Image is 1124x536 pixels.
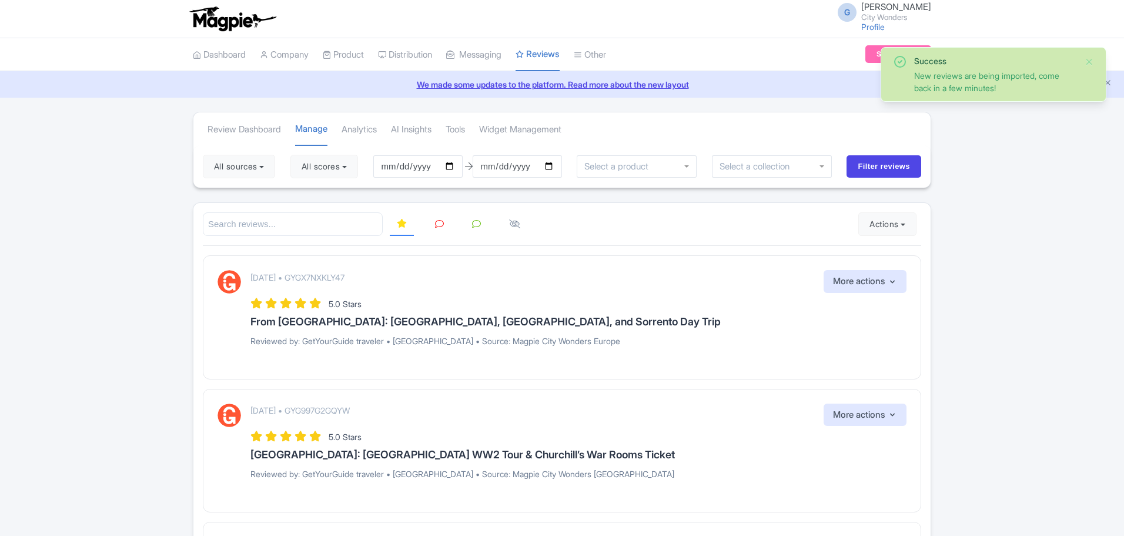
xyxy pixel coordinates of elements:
[479,114,561,146] a: Widget Management
[342,114,377,146] a: Analytics
[720,161,798,172] input: Select a collection
[295,113,327,147] a: Manage
[1085,55,1094,69] button: Close
[250,271,344,284] p: [DATE] • GYGX7NXKLY47
[218,270,241,294] img: GetYourGuide Logo
[865,45,931,63] a: Subscription
[824,270,906,293] button: More actions
[861,22,885,32] a: Profile
[584,161,655,172] input: Select a product
[290,155,358,178] button: All scores
[446,114,465,146] a: Tools
[250,316,906,328] h3: From [GEOGRAPHIC_DATA]: [GEOGRAPHIC_DATA], [GEOGRAPHIC_DATA], and Sorrento Day Trip
[516,38,560,72] a: Reviews
[391,114,431,146] a: AI Insights
[250,335,906,347] p: Reviewed by: GetYourGuide traveler • [GEOGRAPHIC_DATA] • Source: Magpie City Wonders Europe
[847,155,921,178] input: Filter reviews
[250,449,906,461] h3: [GEOGRAPHIC_DATA]: [GEOGRAPHIC_DATA] WW2 Tour & Churchill’s War Rooms Ticket
[203,212,383,237] input: Search reviews...
[378,39,432,71] a: Distribution
[446,39,501,71] a: Messaging
[323,39,364,71] a: Product
[824,404,906,427] button: More actions
[329,299,362,309] span: 5.0 Stars
[250,404,350,417] p: [DATE] • GYG997G2GQYW
[7,78,1117,91] a: We made some updates to the platform. Read more about the new layout
[574,39,606,71] a: Other
[858,212,916,236] button: Actions
[208,114,281,146] a: Review Dashboard
[1103,77,1112,91] button: Close announcement
[260,39,309,71] a: Company
[914,55,1075,67] div: Success
[193,39,246,71] a: Dashboard
[203,155,275,178] button: All sources
[838,3,857,22] span: G
[187,6,278,32] img: logo-ab69f6fb50320c5b225c76a69d11143b.png
[329,432,362,442] span: 5.0 Stars
[914,69,1075,94] div: New reviews are being imported, come back in a few minutes!
[861,1,931,12] span: [PERSON_NAME]
[831,2,931,21] a: G [PERSON_NAME] City Wonders
[218,404,241,427] img: GetYourGuide Logo
[250,468,906,480] p: Reviewed by: GetYourGuide traveler • [GEOGRAPHIC_DATA] • Source: Magpie City Wonders [GEOGRAPHIC_...
[861,14,931,21] small: City Wonders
